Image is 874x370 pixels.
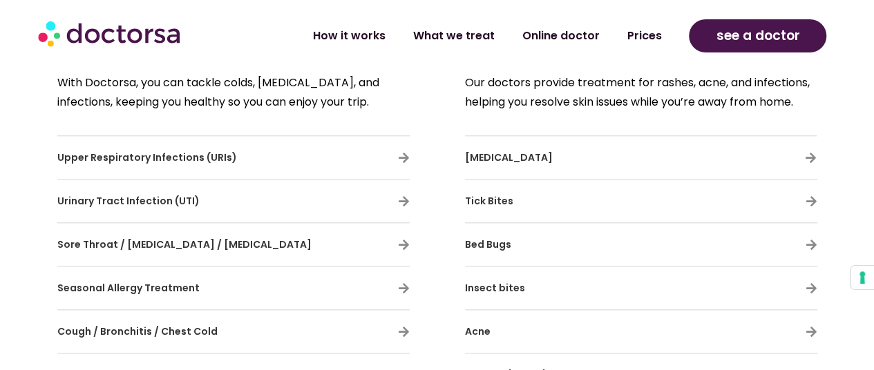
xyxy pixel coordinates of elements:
[235,20,676,52] nav: Menu
[465,150,553,164] span: [MEDICAL_DATA]
[57,237,312,251] span: Sore Throat / [MEDICAL_DATA] / [MEDICAL_DATA]
[57,73,410,112] p: With Doctorsa, you can tackle colds, [MEDICAL_DATA], and infections, keeping you healthy so you c...
[398,282,410,294] a: Seasonal Allergy Treatment
[716,25,799,47] span: see a doctor
[57,194,200,208] span: Urinary Tract Infection (UTI)
[465,194,513,208] span: Tick Bites
[465,237,511,251] span: Bed Bugs
[399,20,508,52] a: What we treat
[508,20,613,52] a: Online doctor
[689,19,826,52] a: see a doctor
[851,266,874,289] button: Your consent preferences for tracking technologies
[465,73,817,112] p: Our doctors provide treatment for rashes, acne, and infections, helping you resolve skin issues w...
[298,20,399,52] a: How it works
[613,20,675,52] a: Prices
[465,324,491,338] span: Acne
[57,281,200,295] a: Seasonal Allergy Treatment
[57,324,218,338] span: Cough / Bronchitis / Chest Cold
[465,281,525,295] span: Insect bites
[57,150,237,164] span: Upper Respiratory Infections (URIs)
